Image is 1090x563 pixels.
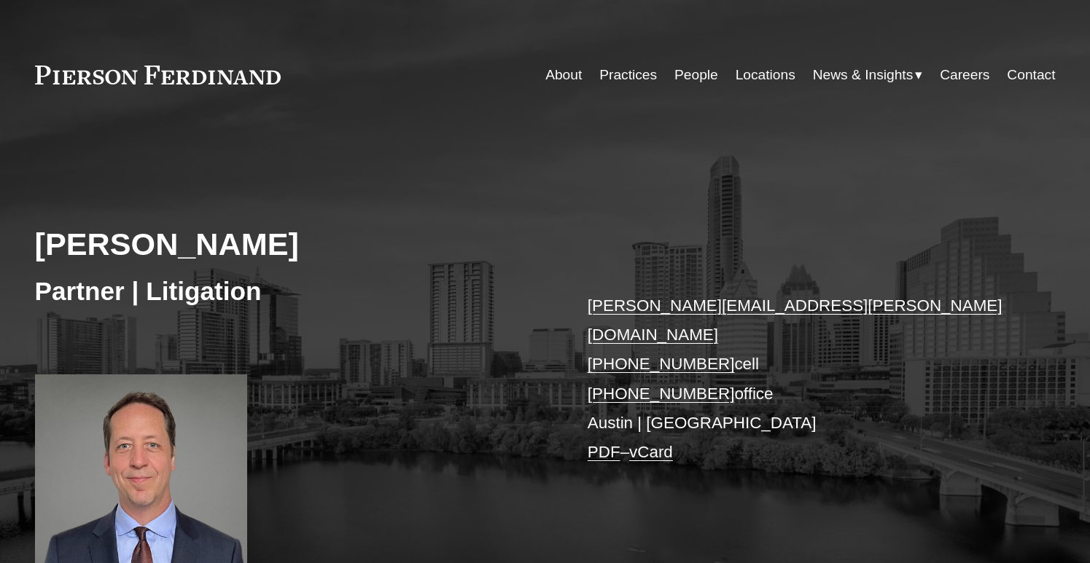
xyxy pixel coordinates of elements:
h2: [PERSON_NAME] [35,225,545,263]
a: Locations [736,61,795,89]
a: vCard [629,443,673,461]
span: News & Insights [813,63,914,88]
a: folder dropdown [813,61,923,89]
a: Contact [1007,61,1055,89]
a: About [545,61,582,89]
p: cell office Austin | [GEOGRAPHIC_DATA] – [588,291,1013,468]
a: [PHONE_NUMBER] [588,385,735,403]
a: People [674,61,718,89]
a: PDF [588,443,620,461]
h3: Partner | Litigation [35,275,545,307]
a: Practices [599,61,657,89]
a: Careers [940,61,989,89]
a: [PERSON_NAME][EMAIL_ADDRESS][PERSON_NAME][DOMAIN_NAME] [588,296,1003,344]
a: [PHONE_NUMBER] [588,355,735,373]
